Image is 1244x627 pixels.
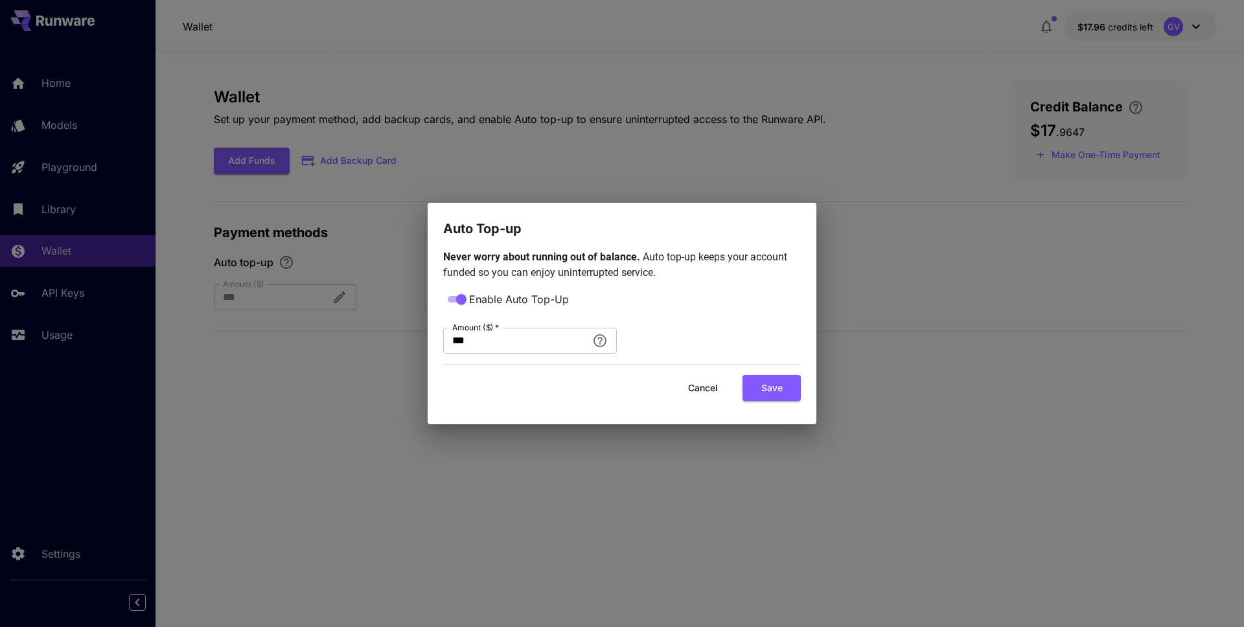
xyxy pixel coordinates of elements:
[469,291,569,307] span: Enable Auto Top-Up
[743,375,801,402] button: Save
[443,251,643,263] span: Never worry about running out of balance.
[443,249,801,280] p: Auto top-up keeps your account funded so you can enjoy uninterrupted service.
[428,203,816,239] h2: Auto Top-up
[674,375,732,402] button: Cancel
[452,322,499,333] label: Amount ($)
